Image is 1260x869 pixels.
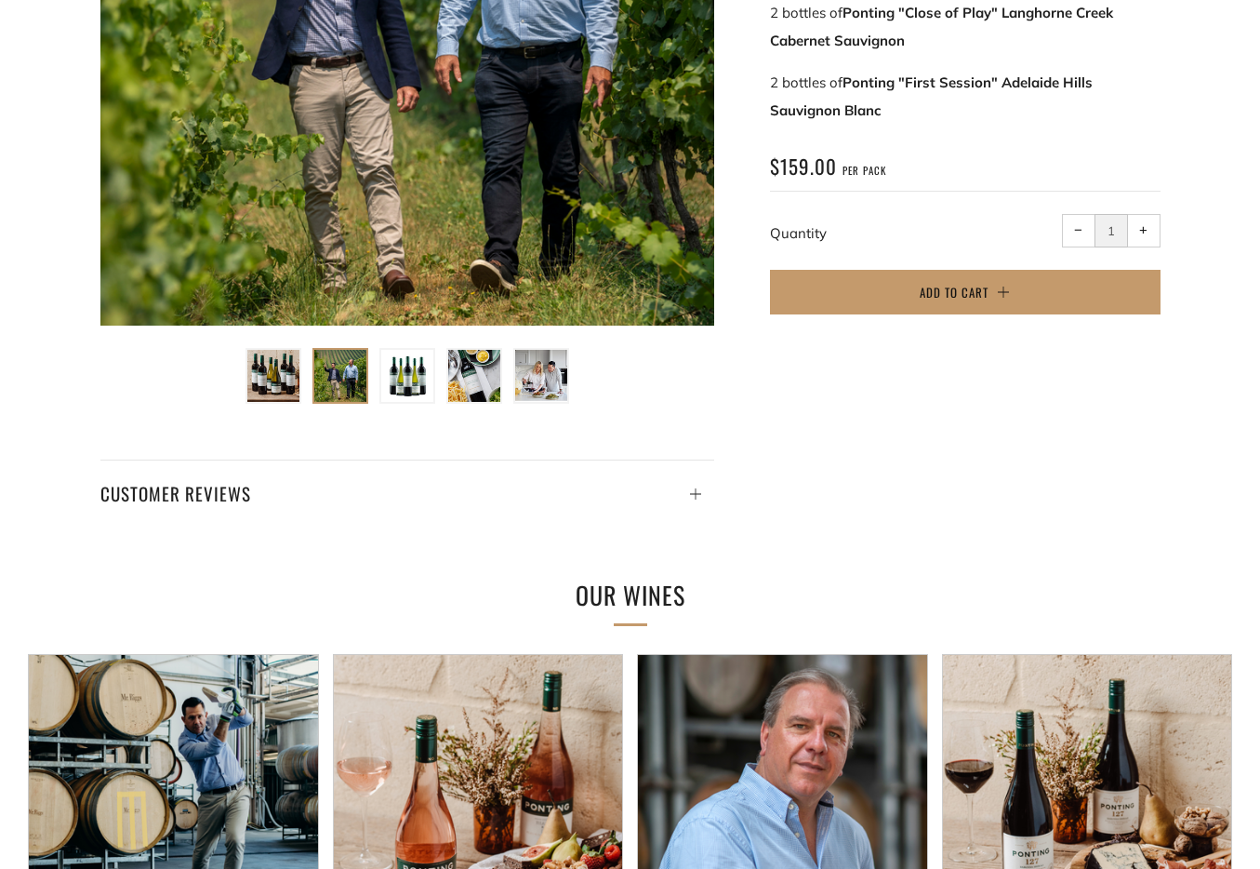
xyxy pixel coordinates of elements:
img: Load image into Gallery viewer, Six To Start - Mixed Pack [381,350,433,402]
strong: Ponting "Close of Play" Langhorne Creek Cabernet Sauvignon [770,4,1113,49]
span: + [1139,226,1147,234]
button: Add to Cart [770,270,1161,314]
img: Load image into Gallery viewer, Six To Start - Mixed Pack [247,350,299,402]
img: Load image into Gallery viewer, Six To Start - Mixed Pack [515,350,567,402]
img: Load image into Gallery viewer, Six To Start - Mixed Pack [448,350,500,402]
span: per pack [842,164,886,178]
span: − [1074,226,1082,234]
span: Add to Cart [920,283,988,301]
strong: Ponting "First Session" Adelaide Hills Sauvignon Blanc [770,74,1093,119]
h2: Our Wines [324,576,937,615]
a: Customer Reviews [100,460,714,509]
button: Load image into Gallery viewer, Six To Start - Mixed Pack [312,348,368,404]
img: Load image into Gallery viewer, Six To Start - Mixed Pack [314,350,366,402]
p: 2 bottles of [770,69,1161,125]
span: $159.00 [770,152,837,180]
h4: Customer Reviews [100,477,714,509]
label: Quantity [770,224,827,242]
input: quantity [1094,214,1128,247]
